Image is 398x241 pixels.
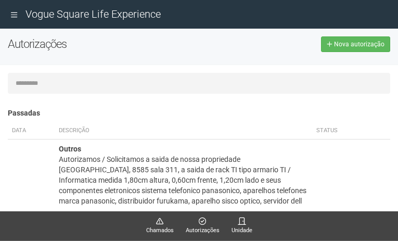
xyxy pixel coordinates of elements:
a: Nova autorização [321,36,390,52]
span: Vogue Square Life Experience [25,8,161,20]
a: Unidade [232,217,252,235]
span: Chamados [146,226,174,235]
span: Autorizações [186,226,220,235]
h4: Passadas [8,109,390,117]
strong: Outros [59,145,81,153]
span: Unidade [232,226,252,235]
a: Chamados [146,217,174,235]
h2: Autorizações [8,36,191,52]
th: Status [312,122,390,139]
a: Autorizações [186,217,220,235]
th: Descrição [55,122,312,139]
span: Nova autorização [334,41,384,48]
th: Data [8,122,55,139]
